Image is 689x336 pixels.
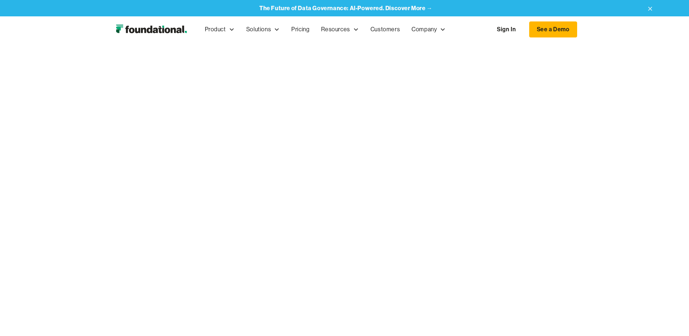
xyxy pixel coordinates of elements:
[529,21,577,37] a: See a Demo
[321,25,350,34] div: Resources
[406,17,451,41] div: Company
[259,5,433,12] a: The Future of Data Governance: AI-Powered. Discover More →
[205,25,226,34] div: Product
[315,17,364,41] div: Resources
[653,301,689,336] iframe: Chat Widget
[112,22,190,37] img: Foundational Logo
[259,4,433,12] strong: The Future of Data Governance: AI-Powered. Discover More →
[285,17,315,41] a: Pricing
[240,17,285,41] div: Solutions
[112,22,190,37] a: home
[246,25,271,34] div: Solutions
[490,22,523,37] a: Sign In
[412,25,437,34] div: Company
[199,17,240,41] div: Product
[365,17,406,41] a: Customers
